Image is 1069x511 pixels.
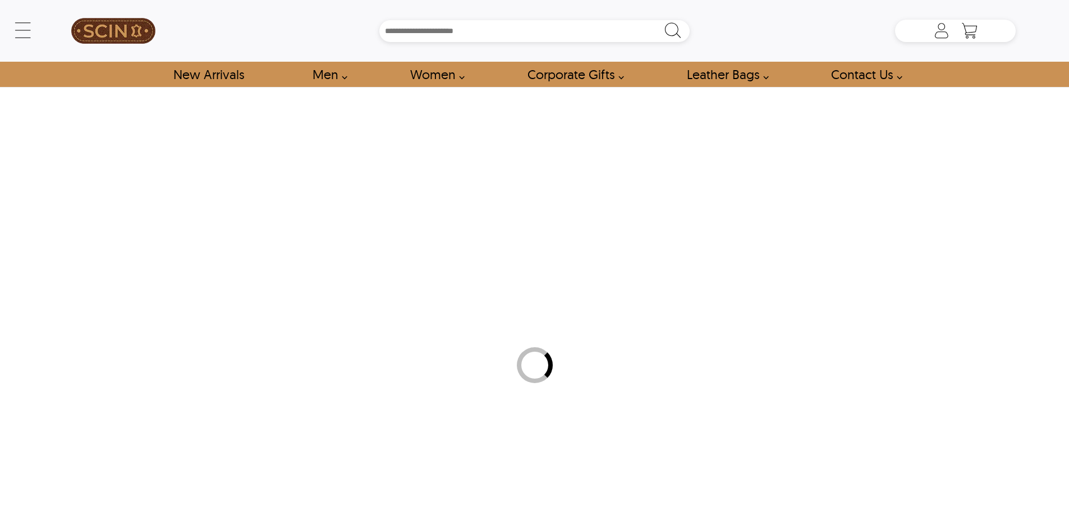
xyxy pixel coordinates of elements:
img: SCIN [71,6,155,56]
a: Shop New Arrivals [160,62,256,87]
a: SCIN [53,6,173,56]
a: shop men's leather jackets [300,62,354,87]
a: Shop Leather Corporate Gifts [515,62,630,87]
a: Shop Leather Bags [674,62,775,87]
a: Shop Women Leather Jackets [397,62,471,87]
a: contact-us [818,62,909,87]
a: Shopping Cart [958,22,981,39]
